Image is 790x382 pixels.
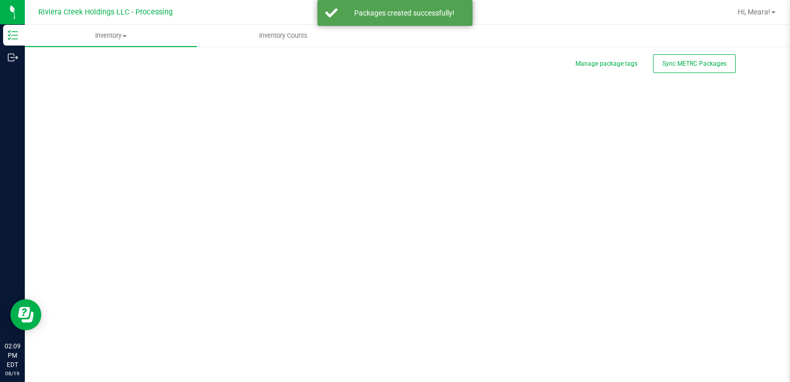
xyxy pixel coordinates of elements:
inline-svg: Inventory [8,30,18,40]
span: Hi, Meara! [738,8,770,16]
div: Packages created successfully! [343,8,465,18]
a: Inventory [25,25,197,47]
span: Inventory Counts [245,31,322,40]
iframe: Resource center [10,299,41,330]
a: Inventory Counts [197,25,369,47]
p: 02:09 PM EDT [5,342,20,370]
button: Manage package tags [575,60,637,68]
button: Sync METRC Packages [653,54,736,73]
span: Riviera Creek Holdings LLC - Processing [38,8,173,17]
inline-svg: Outbound [8,52,18,63]
p: 08/19 [5,370,20,377]
span: Inventory [25,31,197,40]
span: Sync METRC Packages [662,60,726,67]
